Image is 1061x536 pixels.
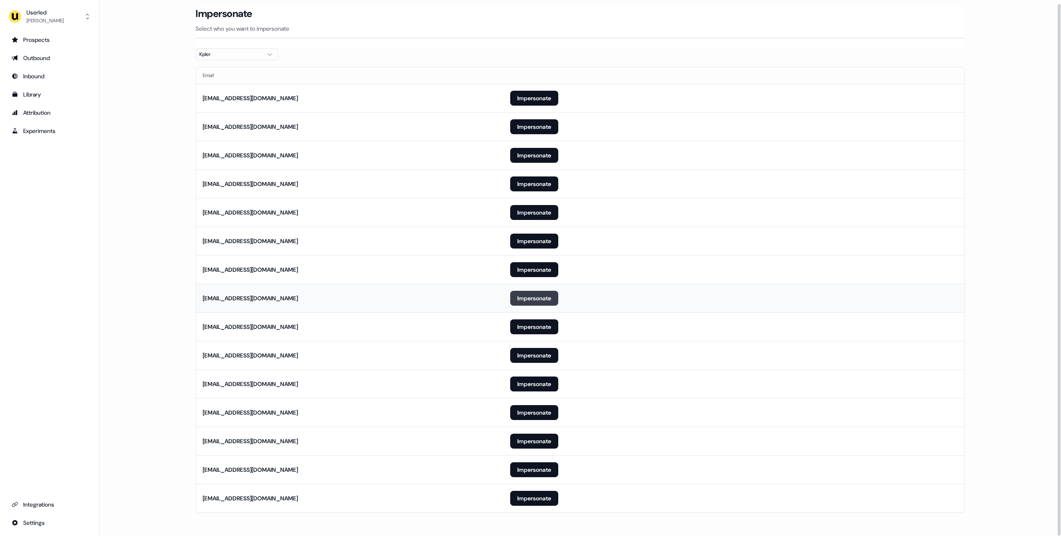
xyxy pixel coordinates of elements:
[12,54,87,62] div: Outbound
[7,124,92,138] a: Go to experiments
[27,17,64,25] div: [PERSON_NAME]
[196,67,504,84] th: Email
[196,7,252,20] h3: Impersonate
[12,90,87,99] div: Library
[203,151,298,159] div: [EMAIL_ADDRESS][DOMAIN_NAME]
[12,519,87,527] div: Settings
[12,500,87,509] div: Integrations
[510,262,558,277] button: Impersonate
[203,466,298,474] div: [EMAIL_ADDRESS][DOMAIN_NAME]
[196,48,279,60] button: Kpler
[199,50,262,58] div: Kpler
[196,24,965,33] p: Select who you want to impersonate
[12,127,87,135] div: Experiments
[510,377,558,391] button: Impersonate
[7,70,92,83] a: Go to Inbound
[203,237,298,245] div: [EMAIL_ADDRESS][DOMAIN_NAME]
[510,148,558,163] button: Impersonate
[7,51,92,65] a: Go to outbound experience
[12,72,87,80] div: Inbound
[203,437,298,445] div: [EMAIL_ADDRESS][DOMAIN_NAME]
[203,351,298,360] div: [EMAIL_ADDRESS][DOMAIN_NAME]
[27,8,64,17] div: Userled
[203,408,298,417] div: [EMAIL_ADDRESS][DOMAIN_NAME]
[203,266,298,274] div: [EMAIL_ADDRESS][DOMAIN_NAME]
[203,180,298,188] div: [EMAIL_ADDRESS][DOMAIN_NAME]
[12,109,87,117] div: Attribution
[510,176,558,191] button: Impersonate
[203,494,298,502] div: [EMAIL_ADDRESS][DOMAIN_NAME]
[510,291,558,306] button: Impersonate
[203,94,298,102] div: [EMAIL_ADDRESS][DOMAIN_NAME]
[510,405,558,420] button: Impersonate
[510,205,558,220] button: Impersonate
[510,119,558,134] button: Impersonate
[7,88,92,101] a: Go to templates
[7,106,92,119] a: Go to attribution
[7,498,92,511] a: Go to integrations
[510,462,558,477] button: Impersonate
[12,36,87,44] div: Prospects
[510,234,558,249] button: Impersonate
[7,33,92,46] a: Go to prospects
[510,491,558,506] button: Impersonate
[203,380,298,388] div: [EMAIL_ADDRESS][DOMAIN_NAME]
[510,348,558,363] button: Impersonate
[7,516,92,529] a: Go to integrations
[203,294,298,302] div: [EMAIL_ADDRESS][DOMAIN_NAME]
[510,91,558,106] button: Impersonate
[203,208,298,217] div: [EMAIL_ADDRESS][DOMAIN_NAME]
[510,319,558,334] button: Impersonate
[203,123,298,131] div: [EMAIL_ADDRESS][DOMAIN_NAME]
[7,7,92,27] button: Userled[PERSON_NAME]
[203,323,298,331] div: [EMAIL_ADDRESS][DOMAIN_NAME]
[510,434,558,449] button: Impersonate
